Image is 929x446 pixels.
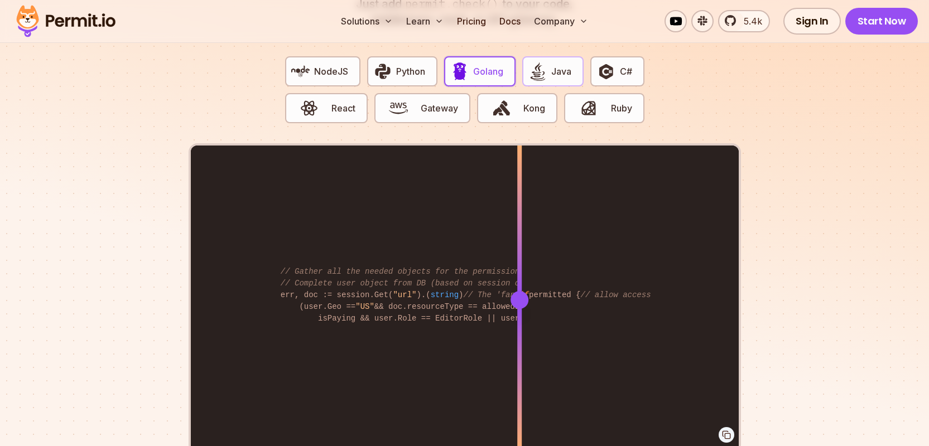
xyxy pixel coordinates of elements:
[453,10,490,32] a: Pricing
[718,10,770,32] a: 5.4k
[596,62,615,81] img: C#
[620,65,632,78] span: C#
[431,290,459,299] span: string
[336,10,397,32] button: Solutions
[273,257,656,333] code: err, user := session.Get( ).( ) err, doc := session.Get( ).( ) allowedDocTypes := GetAllowedDocTy...
[528,62,547,81] img: Java
[300,99,319,118] img: React
[783,8,841,35] a: Sign In
[519,290,529,299] span: if
[331,101,355,115] span: React
[611,101,632,115] span: Ruby
[281,279,628,288] span: // Complete user object from DB (based on session object, 3 DB queries...)
[581,290,731,299] span: // allow access to read document
[492,99,511,118] img: Kong
[291,62,310,81] img: NodeJS
[579,99,598,118] img: Ruby
[450,62,469,81] img: Golang
[281,267,552,276] span: // Gather all the needed objects for the permissions check
[845,8,918,35] a: Start Now
[551,65,571,78] span: Java
[421,101,458,115] span: Gateway
[393,290,416,299] span: "url"
[402,10,448,32] button: Learn
[473,65,503,78] span: Golang
[530,10,593,32] button: Company
[11,2,121,40] img: Permit logo
[737,14,762,28] span: 5.4k
[396,65,425,78] span: Python
[355,302,374,311] span: "US"
[373,62,392,81] img: Python
[495,10,525,32] a: Docs
[523,101,545,115] span: Kong
[464,290,797,299] span: // The 'fancy' home-brewed authorization library (Someone wrote [DATE])
[389,99,408,118] img: Gateway
[314,65,348,78] span: NodeJS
